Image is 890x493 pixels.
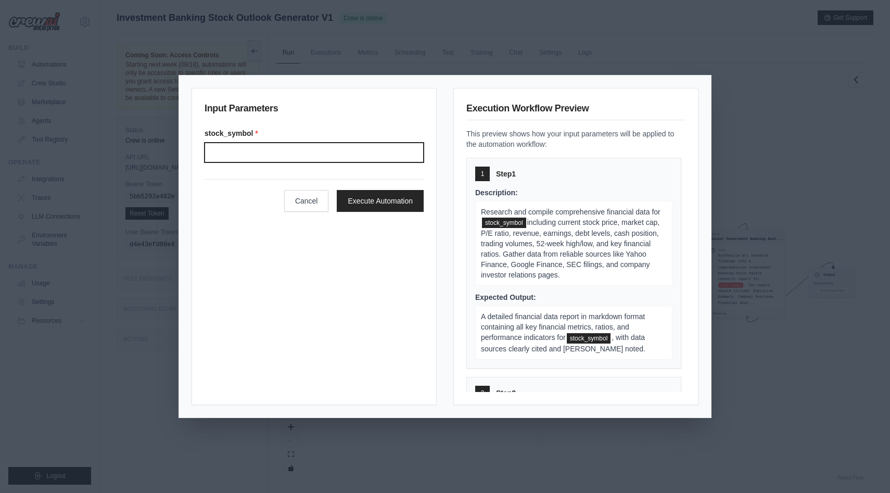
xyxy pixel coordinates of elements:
[466,129,685,149] p: This preview shows how your input parameters will be applied to the automation workflow:
[481,218,659,279] span: including current stock price, market cap, P/E ratio, revenue, earnings, debt levels, cash positi...
[481,333,645,352] span: , with data sources clearly cited and [PERSON_NAME] noted.
[475,293,536,301] span: Expected Output:
[481,170,485,178] span: 1
[567,333,611,344] span: stock_symbol
[205,101,424,120] h3: Input Parameters
[337,190,424,212] button: Execute Automation
[496,388,516,398] span: Step 2
[466,101,685,120] h3: Execution Workflow Preview
[481,389,485,397] span: 2
[475,188,518,197] span: Description:
[205,128,424,138] label: stock_symbol
[481,208,660,216] span: Research and compile comprehensive financial data for
[838,443,890,493] iframe: Chat Widget
[482,218,526,228] span: stock_symbol
[496,169,516,179] span: Step 1
[481,312,645,342] span: A detailed financial data report in markdown format containing all key financial metrics, ratios,...
[284,190,329,212] button: Cancel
